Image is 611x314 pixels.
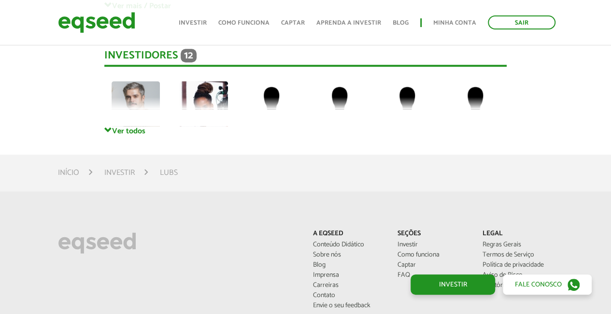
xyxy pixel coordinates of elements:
img: EqSeed Logo [58,230,136,256]
a: Carreiras [313,282,383,289]
img: default-user.png [315,81,364,129]
a: Investir [411,274,495,295]
a: Fale conosco [503,274,592,295]
a: Captar [281,20,305,26]
a: Política de privacidade [483,262,553,269]
a: Investir [104,169,135,177]
a: Blog [393,20,409,26]
a: Investir [398,242,468,248]
p: Legal [483,230,553,238]
a: Regras Gerais [483,242,553,248]
a: Imprensa [313,272,383,279]
li: Lubs [160,166,177,179]
a: Sobre nós [313,252,383,258]
a: Blog [313,262,383,269]
img: default-user.png [383,81,431,129]
p: A EqSeed [313,230,383,238]
a: Ver todos [104,126,507,135]
a: FAQ [398,272,468,279]
img: default-user.png [247,81,296,129]
a: Envie o seu feedback [313,302,383,309]
a: Aprenda a investir [316,20,381,26]
a: Aviso de Risco [483,272,553,279]
a: Captar [398,262,468,269]
p: Seções [398,230,468,238]
a: Como funciona [398,252,468,258]
a: Contato [313,292,383,299]
a: Sair [488,15,555,29]
img: picture-90970-1668946421.jpg [180,81,228,129]
a: Início [58,169,79,177]
div: Investidores [104,49,507,67]
img: EqSeed [58,10,135,35]
span: 12 [181,49,197,62]
a: Investir [179,20,207,26]
a: Conteúdo Didático [313,242,383,248]
a: Termos de Serviço [483,252,553,258]
img: picture-123564-1758224931.png [112,81,160,129]
a: Como funciona [218,20,270,26]
img: default-user.png [451,81,499,129]
a: Minha conta [433,20,476,26]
